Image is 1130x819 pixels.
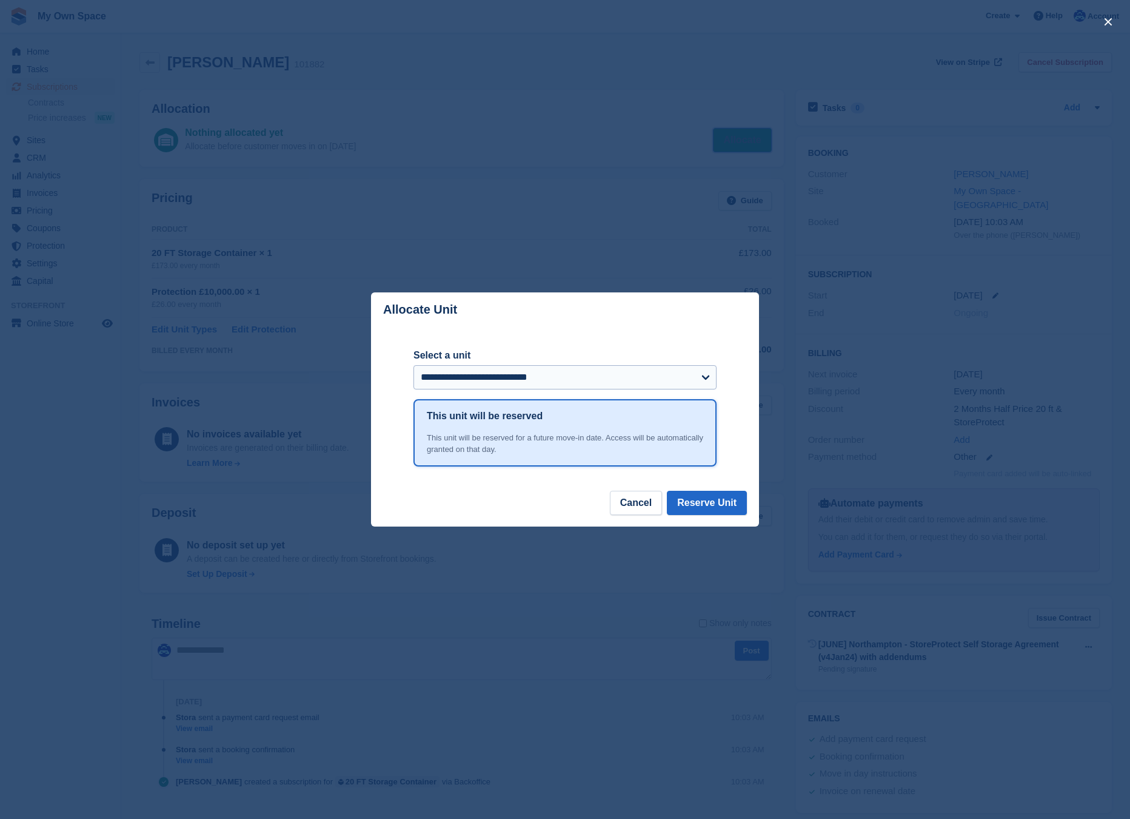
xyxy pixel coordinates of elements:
label: Select a unit [413,348,717,363]
button: close [1098,12,1118,32]
button: Cancel [610,491,662,515]
h1: This unit will be reserved [427,409,543,423]
div: This unit will be reserved for a future move-in date. Access will be automatically granted on tha... [427,432,703,456]
p: Allocate Unit [383,303,457,317]
button: Reserve Unit [667,491,747,515]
